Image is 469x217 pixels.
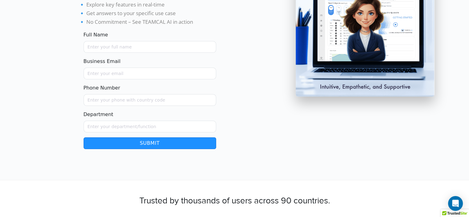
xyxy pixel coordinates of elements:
label: Department [84,111,113,118]
input: Enter your phone with country code [84,94,216,106]
label: Full Name [84,31,108,39]
label: Business Email [84,58,121,65]
div: Open Intercom Messenger [448,196,463,211]
h3: Trusted by thousands of users across 90 countries. [35,196,434,206]
input: Enter your email [84,68,216,79]
button: Submit [84,137,216,149]
input: Enter your department/function [84,121,216,132]
input: Name must only contain letters and spaces [84,41,216,53]
li: 🔹 Get answers to your specific use case [79,9,231,18]
li: 🔹 No Commitment – See TEAMCAL AI in action [79,18,231,26]
li: 🔹 Explore key features in real-time [79,0,231,9]
label: Phone Number [84,84,120,92]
